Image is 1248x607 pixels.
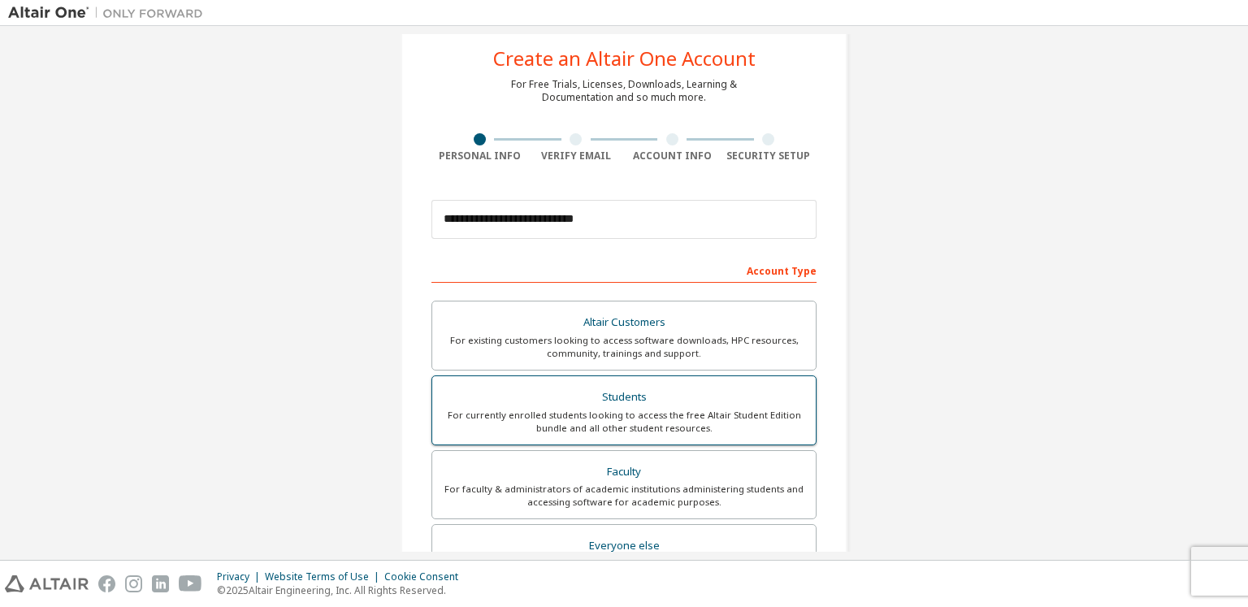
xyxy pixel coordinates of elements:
[493,49,756,68] div: Create an Altair One Account
[217,570,265,583] div: Privacy
[265,570,384,583] div: Website Terms of Use
[8,5,211,21] img: Altair One
[5,575,89,592] img: altair_logo.svg
[721,150,817,163] div: Security Setup
[431,257,817,283] div: Account Type
[125,575,142,592] img: instagram.svg
[442,535,806,557] div: Everyone else
[431,150,528,163] div: Personal Info
[442,311,806,334] div: Altair Customers
[442,483,806,509] div: For faculty & administrators of academic institutions administering students and accessing softwa...
[442,386,806,409] div: Students
[217,583,468,597] p: © 2025 Altair Engineering, Inc. All Rights Reserved.
[528,150,625,163] div: Verify Email
[511,78,737,104] div: For Free Trials, Licenses, Downloads, Learning & Documentation and so much more.
[384,570,468,583] div: Cookie Consent
[442,334,806,360] div: For existing customers looking to access software downloads, HPC resources, community, trainings ...
[152,575,169,592] img: linkedin.svg
[442,461,806,483] div: Faculty
[442,409,806,435] div: For currently enrolled students looking to access the free Altair Student Edition bundle and all ...
[179,575,202,592] img: youtube.svg
[98,575,115,592] img: facebook.svg
[624,150,721,163] div: Account Info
